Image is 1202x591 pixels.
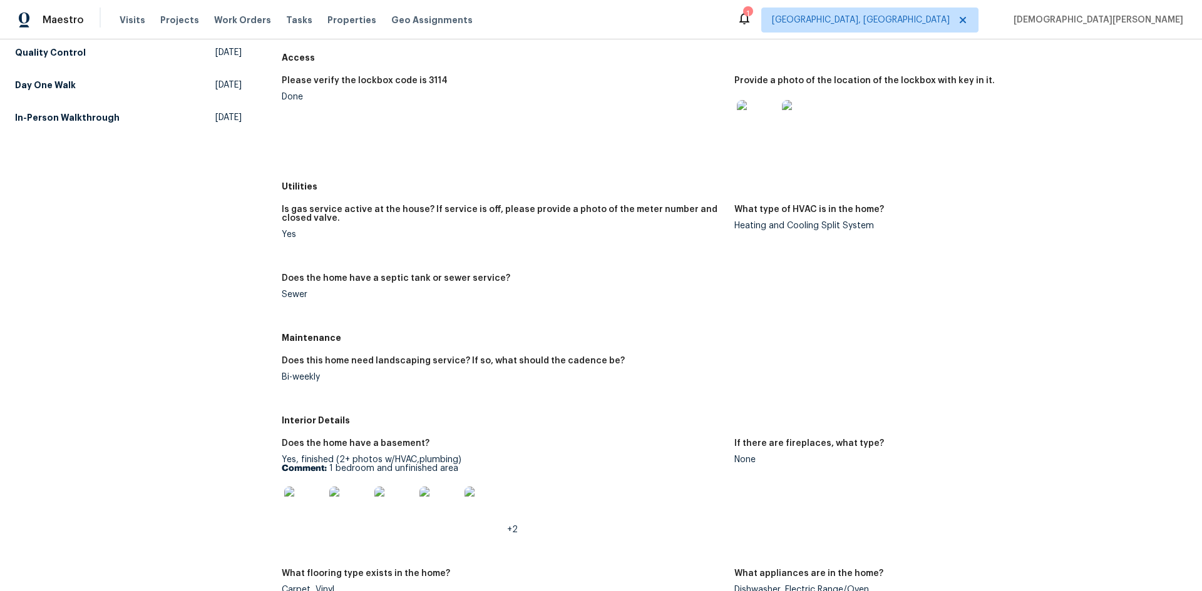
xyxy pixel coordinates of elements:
[160,14,199,26] span: Projects
[743,8,752,20] div: 1
[282,205,724,223] h5: Is gas service active at the house? If service is off, please provide a photo of the meter number...
[282,439,429,448] h5: Does the home have a basement?
[120,14,145,26] span: Visits
[734,76,995,85] h5: Provide a photo of the location of the lockbox with key in it.
[1009,14,1183,26] span: [DEMOGRAPHIC_DATA][PERSON_NAME]
[15,106,242,129] a: In-Person Walkthrough[DATE]
[15,41,242,64] a: Quality Control[DATE]
[214,14,271,26] span: Work Orders
[215,111,242,124] span: [DATE]
[327,14,376,26] span: Properties
[282,51,1187,64] h5: Access
[15,79,76,91] h5: Day One Walk
[734,205,884,214] h5: What type of HVAC is in the home?
[215,46,242,59] span: [DATE]
[734,221,1177,230] div: Heating and Cooling Split System
[282,414,1187,427] h5: Interior Details
[282,455,724,534] div: Yes, finished (2+ photos w/HVAC,plumbing)
[282,464,724,473] p: 1 bedroom and unfinished area
[734,455,1177,464] div: None
[15,111,120,124] h5: In-Person Walkthrough
[282,569,450,578] h5: What flooring type exists in the home?
[282,331,1187,344] h5: Maintenance
[215,79,242,91] span: [DATE]
[282,180,1187,193] h5: Utilities
[282,93,724,101] div: Done
[507,525,518,534] span: +2
[43,14,84,26] span: Maestro
[282,274,510,283] h5: Does the home have a septic tank or sewer service?
[772,14,950,26] span: [GEOGRAPHIC_DATA], [GEOGRAPHIC_DATA]
[282,373,724,381] div: Bi-weekly
[282,290,724,299] div: Sewer
[282,230,724,239] div: Yes
[391,14,473,26] span: Geo Assignments
[282,76,448,85] h5: Please verify the lockbox code is 3114
[282,356,625,365] h5: Does this home need landscaping service? If so, what should the cadence be?
[282,464,327,473] b: Comment:
[286,16,312,24] span: Tasks
[15,74,242,96] a: Day One Walk[DATE]
[15,46,86,59] h5: Quality Control
[734,439,884,448] h5: If there are fireplaces, what type?
[734,569,883,578] h5: What appliances are in the home?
